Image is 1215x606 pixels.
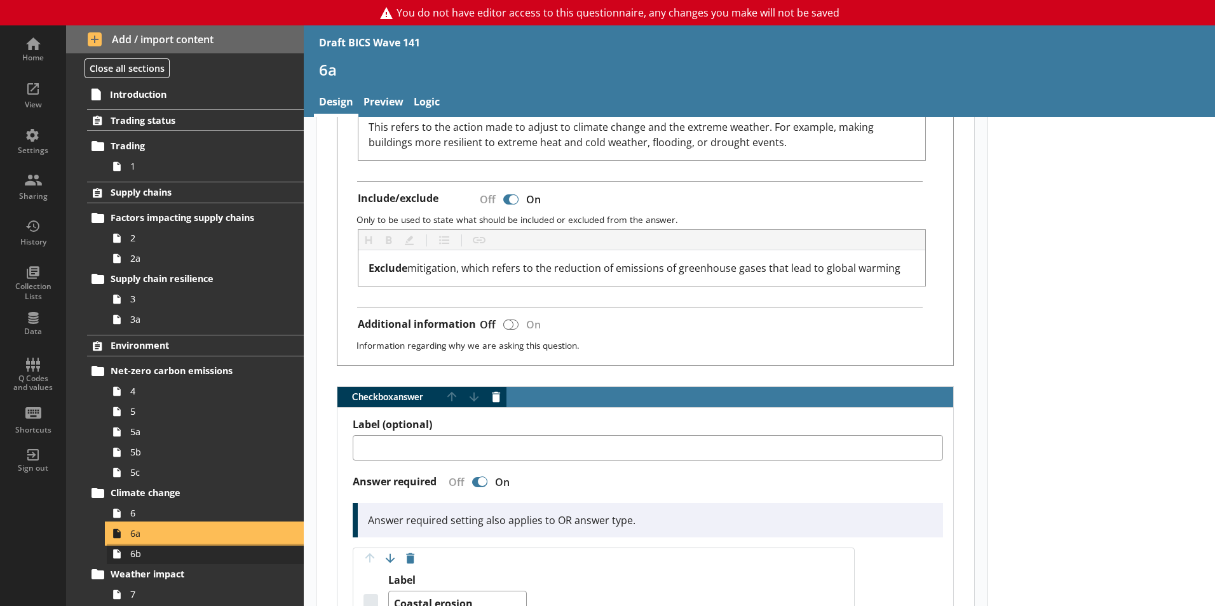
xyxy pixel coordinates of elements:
span: 2 [130,232,271,244]
li: Net-zero carbon emissions455a5b5c [93,361,304,483]
div: Data [11,327,55,337]
div: Content [369,119,916,150]
div: Q Codes and values [11,374,55,393]
span: Checkbox answer [337,393,442,401]
a: Trading [87,136,304,156]
a: 2a [107,248,304,269]
div: Sharing [11,191,55,201]
li: Factors impacting supply chains22a [93,208,304,269]
a: 6b [107,544,304,564]
a: Factors impacting supply chains [87,208,304,228]
span: mitigation, which refers to the reduction of emissions of greenhouse gases that lead to global wa... [407,261,900,275]
h1: 6a [319,60,1200,79]
span: 6 [130,507,271,519]
a: Supply chains [87,182,304,203]
span: 6b [130,548,271,560]
span: Climate change [111,487,266,499]
a: Logic [409,90,445,117]
span: 5c [130,466,271,478]
span: Factors impacting supply chains [111,212,266,224]
div: View [11,100,55,110]
span: Exclude [369,261,407,275]
label: Label (optional) [353,418,943,431]
span: 7 [130,588,271,600]
a: 7 [107,584,304,605]
div: Collection Lists [11,281,55,301]
span: 5 [130,405,271,417]
button: Add / import content [66,25,304,53]
div: On [521,188,551,210]
a: Weather impact [87,564,304,584]
a: Net-zero carbon emissions [87,361,304,381]
a: Climate change [87,483,304,503]
div: On [490,475,520,489]
label: Answer required [353,475,437,488]
span: Trading [111,140,266,152]
span: 1 [130,160,271,172]
a: Design [314,90,358,117]
a: Trading status [87,109,304,131]
a: 5 [107,401,304,422]
span: 2a [130,252,271,264]
label: Additional information [358,318,476,331]
li: Climate change66a6b [93,483,304,564]
button: Close all sections [85,58,170,78]
div: History [11,237,55,247]
span: Supply chains [111,186,266,198]
p: Only to be used to state what should be included or excluded from the answer. [356,213,944,226]
label: Include/exclude [358,192,438,205]
li: Trading1 [93,136,304,177]
li: Supply chainsFactors impacting supply chains22aSupply chain resilience33a [66,182,304,330]
button: Move option down [380,548,400,569]
span: Trading status [111,114,266,126]
p: Answer required setting also applies to OR answer type. [368,513,933,527]
div: Off [470,188,501,210]
span: Introduction [110,88,266,100]
a: 5a [107,422,304,442]
a: Environment [87,335,304,356]
span: 5a [130,426,271,438]
div: Off [470,314,501,336]
a: 3 [107,289,304,309]
a: 5c [107,462,304,483]
a: Introduction [86,84,304,104]
div: Draft BICS Wave 141 [319,36,420,50]
div: On [521,314,551,336]
span: Weather impact [111,568,266,580]
a: 6a [107,523,304,544]
div: Off [438,475,470,489]
div: Home [11,53,55,63]
span: 4 [130,385,271,397]
label: Label [388,574,527,587]
li: Trading statusTrading1 [66,109,304,176]
a: 4 [107,381,304,401]
div: Settings [11,145,55,156]
li: Supply chain resilience33a [93,269,304,330]
span: 3a [130,313,271,325]
a: Supply chain resilience [87,269,304,289]
div: Shortcuts [11,425,55,435]
p: Information regarding why we are asking this question. [356,339,944,351]
span: Supply chain resilience [111,273,266,285]
button: Delete option [400,548,421,569]
span: 5b [130,446,271,458]
a: 2 [107,228,304,248]
a: 3a [107,309,304,330]
span: Net-zero carbon emissions [111,365,266,377]
button: Delete answer [486,387,506,407]
span: Environment [111,339,266,351]
a: 1 [107,156,304,177]
span: 6a [130,527,271,539]
div: Sign out [11,463,55,473]
a: Preview [358,90,409,117]
span: This refers to the action made to adjust to climate change and the extreme weather. For example, ... [369,120,876,149]
a: 6 [107,503,304,523]
span: 3 [130,293,271,305]
a: 5b [107,442,304,462]
span: Add / import content [88,32,283,46]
